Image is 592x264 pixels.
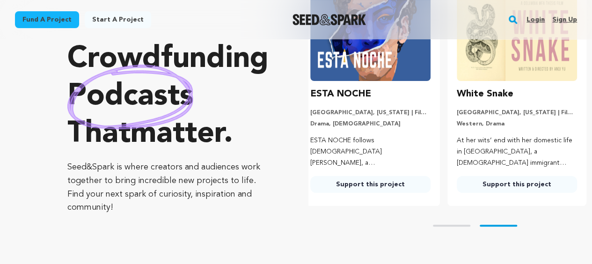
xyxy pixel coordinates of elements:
a: Support this project [310,176,431,193]
a: Seed&Spark Homepage [292,14,366,25]
img: hand sketched image [67,65,193,130]
p: Drama, [DEMOGRAPHIC_DATA] [310,120,431,128]
h3: White Snake [457,87,513,102]
a: Start a project [85,11,151,28]
p: At her wits’ end with her domestic life in [GEOGRAPHIC_DATA], a [DEMOGRAPHIC_DATA] immigrant moth... [457,135,577,169]
p: [GEOGRAPHIC_DATA], [US_STATE] | Film Short [310,109,431,117]
a: Login [526,12,545,27]
p: ESTA NOCHE follows [DEMOGRAPHIC_DATA] [PERSON_NAME], a [DEMOGRAPHIC_DATA], homeless runaway, conf... [310,135,431,169]
h3: ESTA NOCHE [310,87,371,102]
a: Fund a project [15,11,79,28]
span: matter [131,119,224,149]
p: Crowdfunding that . [67,41,271,153]
p: Seed&Spark is where creators and audiences work together to bring incredible new projects to life... [67,161,271,214]
a: Sign up [552,12,577,27]
img: Seed&Spark Logo Dark Mode [292,14,366,25]
p: Western, Drama [457,120,577,128]
p: [GEOGRAPHIC_DATA], [US_STATE] | Film Short [457,109,577,117]
a: Support this project [457,176,577,193]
